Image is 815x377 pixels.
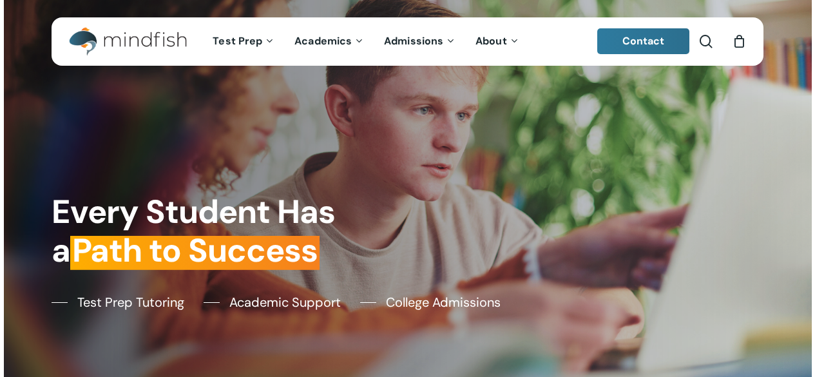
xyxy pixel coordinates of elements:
header: Main Menu [52,17,763,66]
a: Test Prep [203,36,285,47]
em: Path to Success [70,229,320,272]
a: College Admissions [360,293,501,312]
span: Admissions [384,34,443,48]
a: Contact [597,28,690,54]
span: College Admissions [386,293,501,312]
span: Test Prep [213,34,262,48]
span: Academic Support [229,293,341,312]
a: Admissions [374,36,466,47]
a: About [466,36,530,47]
span: Contact [622,34,665,48]
nav: Main Menu [203,17,529,66]
a: Academic Support [204,293,341,312]
a: Academics [285,36,374,47]
h1: Every Student Has a [52,193,400,271]
span: About [475,34,507,48]
a: Cart [732,34,746,48]
a: Test Prep Tutoring [52,293,184,312]
span: Academics [294,34,352,48]
span: Test Prep Tutoring [77,293,184,312]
